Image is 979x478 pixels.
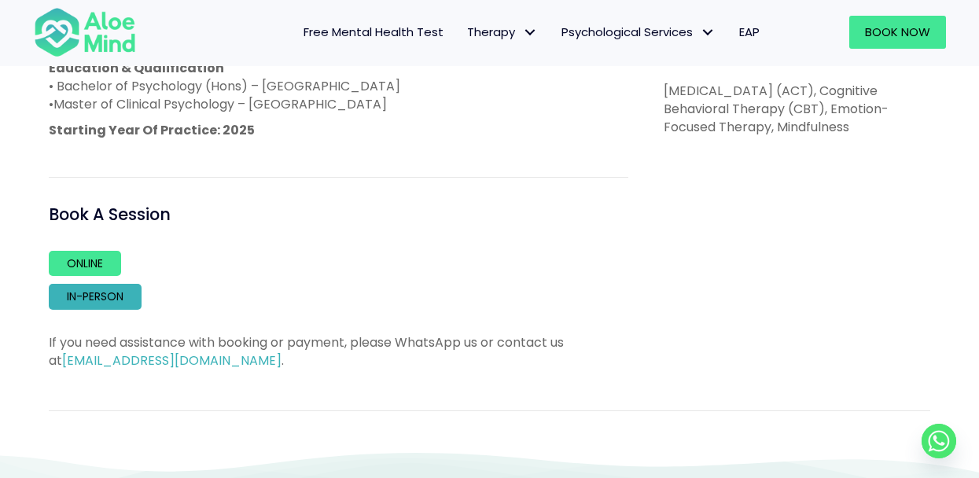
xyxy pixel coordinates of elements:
a: EAP [727,16,771,49]
span: Book Now [865,24,930,40]
a: Psychological ServicesPsychological Services: submenu [550,16,727,49]
a: Whatsapp [922,424,956,458]
a: Book Now [849,16,946,49]
strong: Education & Qualification [49,59,224,77]
span: EAP [739,24,760,40]
span: Psychological Services: submenu [697,21,720,44]
a: In-person [49,284,142,309]
p: If you need assistance with booking or payment, please WhatsApp us or contact us at . [49,333,628,370]
nav: Menu [156,16,771,49]
a: Online [49,251,121,276]
span: Therapy [467,24,538,40]
p: • Bachelor of Psychology (Hons) – [GEOGRAPHIC_DATA] • [49,59,628,114]
span: Psychological Services [561,24,716,40]
p: [MEDICAL_DATA] (ACT), Cognitive Behavioral Therapy (CBT), Emotion-Focused Therapy, Mindfulness [664,82,930,137]
img: Aloe mind Logo [34,6,136,58]
strong: Starting Year Of Practice: 2025 [49,121,255,139]
span: Book A Session [49,203,171,226]
a: [EMAIL_ADDRESS][DOMAIN_NAME] [62,351,282,370]
span: Master of Clinical Psychology – [GEOGRAPHIC_DATA] [53,95,387,113]
a: Free Mental Health Test [292,16,455,49]
a: TherapyTherapy: submenu [455,16,550,49]
span: Free Mental Health Test [304,24,443,40]
span: Therapy: submenu [519,21,542,44]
